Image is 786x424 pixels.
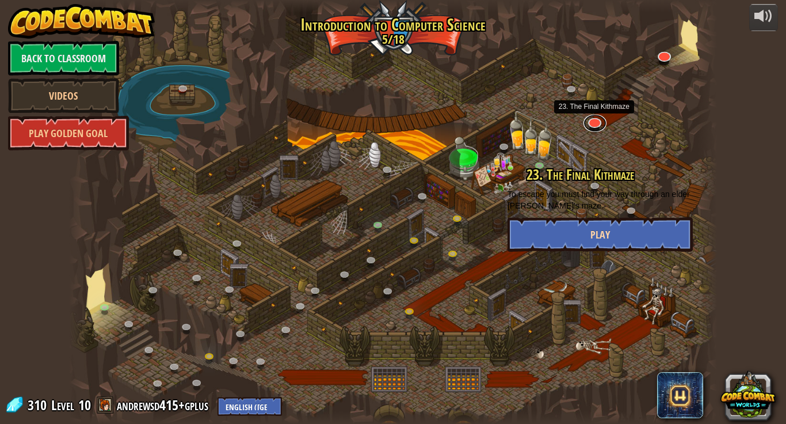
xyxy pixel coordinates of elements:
[508,217,693,252] button: Play
[8,116,129,150] a: Play Golden Goal
[8,78,119,113] a: Videos
[508,188,693,211] p: To escape you must find your way through an elder [PERSON_NAME]'s maze.
[8,41,119,75] a: Back to Classroom
[117,396,212,414] a: andrewsd415+gplus
[749,4,778,31] button: Adjust volume
[590,228,610,242] span: Play
[51,396,74,415] span: Level
[78,396,91,414] span: 10
[8,4,155,39] img: CodeCombat - Learn how to code by playing a game
[526,165,634,184] span: 23. The Final Kithmaze
[28,396,50,414] span: 310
